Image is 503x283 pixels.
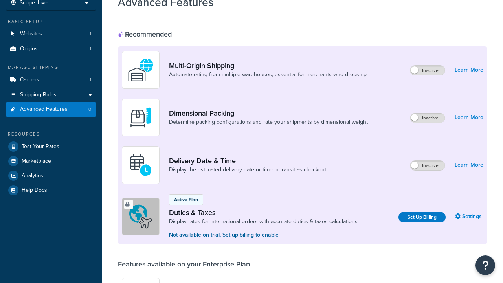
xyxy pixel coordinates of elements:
[6,18,96,25] div: Basic Setup
[6,42,96,56] li: Origins
[20,77,39,83] span: Carriers
[455,160,483,171] a: Learn More
[22,187,47,194] span: Help Docs
[90,46,91,52] span: 1
[169,218,358,226] a: Display rates for international orders with accurate duties & taxes calculations
[455,211,483,222] a: Settings
[6,64,96,71] div: Manage Shipping
[20,46,38,52] span: Origins
[410,161,445,170] label: Inactive
[174,196,198,203] p: Active Plan
[410,113,445,123] label: Inactive
[118,30,172,39] div: Recommended
[455,64,483,75] a: Learn More
[398,212,446,222] a: Set Up Billing
[6,183,96,197] a: Help Docs
[20,106,68,113] span: Advanced Features
[6,73,96,87] li: Carriers
[127,56,154,84] img: WatD5o0RtDAAAAAElFTkSuQmCC
[127,104,154,131] img: DTVBYsAAAAAASUVORK5CYII=
[6,102,96,117] li: Advanced Features
[6,27,96,41] a: Websites1
[6,154,96,168] a: Marketplace
[6,102,96,117] a: Advanced Features0
[6,27,96,41] li: Websites
[6,42,96,56] a: Origins1
[22,158,51,165] span: Marketplace
[169,231,358,239] p: Not available on trial. Set up billing to enable
[169,61,367,70] a: Multi-Origin Shipping
[6,140,96,154] a: Test Your Rates
[410,66,445,75] label: Inactive
[455,112,483,123] a: Learn More
[20,31,42,37] span: Websites
[169,109,368,118] a: Dimensional Packing
[169,208,358,217] a: Duties & Taxes
[169,156,327,165] a: Delivery Date & Time
[118,260,250,268] div: Features available on your Enterprise Plan
[6,131,96,138] div: Resources
[6,169,96,183] a: Analytics
[88,106,91,113] span: 0
[6,88,96,102] a: Shipping Rules
[90,77,91,83] span: 1
[475,255,495,275] button: Open Resource Center
[22,143,59,150] span: Test Your Rates
[6,73,96,87] a: Carriers1
[22,173,43,179] span: Analytics
[90,31,91,37] span: 1
[169,118,368,126] a: Determine packing configurations and rate your shipments by dimensional weight
[169,71,367,79] a: Automate rating from multiple warehouses, essential for merchants who dropship
[169,166,327,174] a: Display the estimated delivery date or time in transit as checkout.
[127,151,154,179] img: gfkeb5ejjkALwAAAABJRU5ErkJggg==
[20,92,57,98] span: Shipping Rules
